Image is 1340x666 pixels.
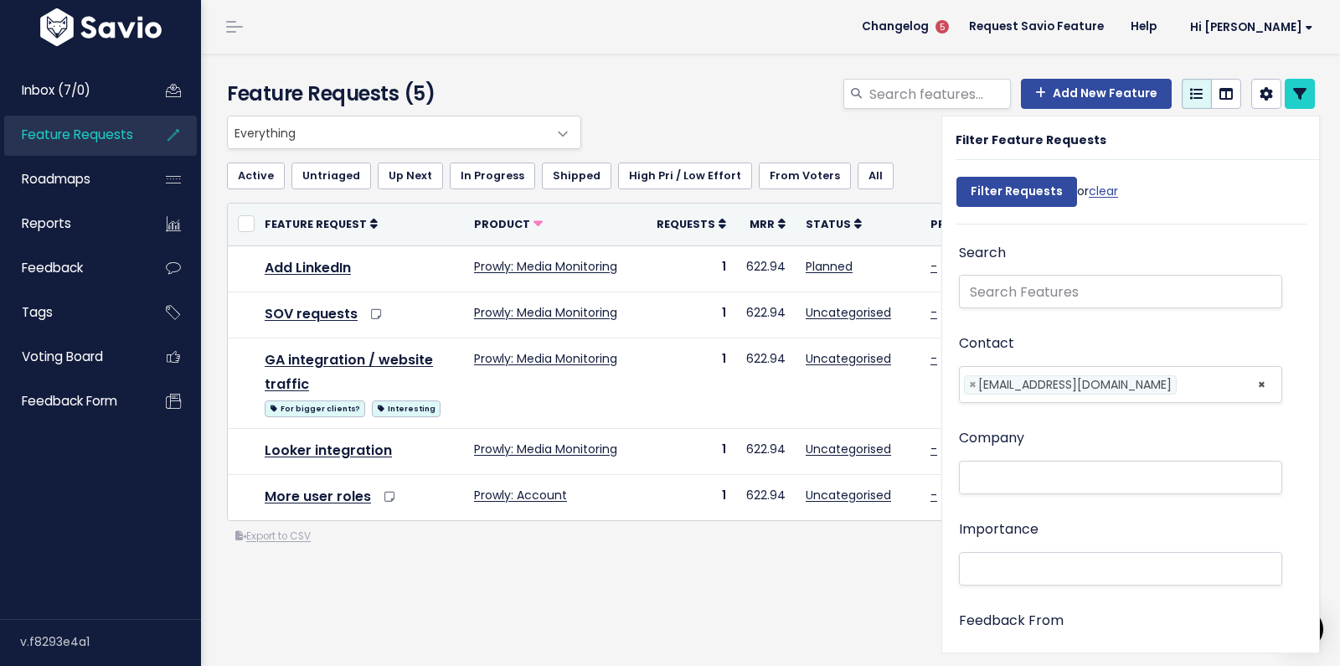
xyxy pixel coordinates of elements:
[959,426,1024,451] label: Company
[265,304,358,323] a: SOV requests
[1117,14,1170,39] a: Help
[378,163,443,189] a: Up Next
[647,292,736,338] td: 1
[22,392,117,410] span: Feedback form
[959,518,1038,542] label: Importance
[959,332,1014,356] label: Contact
[969,376,977,394] span: ×
[474,441,617,457] a: Prowly: Media Monitoring
[265,397,365,418] a: For bigger clients?
[22,214,71,232] span: Reports
[1089,183,1118,199] a: clear
[265,441,392,460] a: Looker integration
[736,245,796,292] td: 622.94
[1257,367,1266,402] span: ×
[450,163,535,189] a: In Progress
[930,487,937,503] a: -
[372,397,441,418] a: Interesting
[956,14,1117,39] a: Request Savio Feature
[227,79,573,109] h4: Feature Requests (5)
[542,163,611,189] a: Shipped
[265,487,371,506] a: More user roles
[265,350,433,394] a: GA integration / website traffic
[474,487,567,503] a: Prowly: Account
[956,168,1118,224] div: or
[750,217,775,231] span: MRR
[959,241,1006,266] label: Search
[4,116,139,154] a: Feature Requests
[657,215,726,232] a: Requests
[736,474,796,520] td: 622.94
[930,304,937,321] a: -
[265,258,351,277] a: Add LinkedIn
[4,338,139,376] a: Voting Board
[22,259,83,276] span: Feedback
[4,249,139,287] a: Feedback
[4,71,139,110] a: Inbox (7/0)
[4,382,139,421] a: Feedback form
[736,428,796,474] td: 622.94
[618,163,752,189] a: High Pri / Low Effort
[959,609,1064,633] label: Feedback From
[930,217,983,231] span: Priority
[265,215,378,232] a: Feature Request
[227,116,581,149] span: Everything
[806,215,862,232] a: Status
[4,204,139,243] a: Reports
[1170,14,1327,40] a: Hi [PERSON_NAME]
[4,293,139,332] a: Tags
[868,79,1011,109] input: Search features...
[291,163,371,189] a: Untriaged
[228,116,547,148] span: Everything
[22,81,90,99] span: Inbox (7/0)
[930,215,994,232] a: Priority
[474,304,617,321] a: Prowly: Media Monitoring
[647,474,736,520] td: 1
[647,428,736,474] td: 1
[657,217,715,231] span: Requests
[647,338,736,428] td: 1
[4,160,139,199] a: Roadmaps
[978,376,1172,393] span: [EMAIL_ADDRESS][DOMAIN_NAME]
[20,620,201,663] div: v.f8293e4a1
[956,132,1106,148] strong: Filter Feature Requests
[265,217,367,231] span: Feature Request
[956,177,1077,207] input: Filter Requests
[964,375,1177,395] li: rossm@performancecomms.com
[22,348,103,365] span: Voting Board
[736,338,796,428] td: 622.94
[858,163,894,189] a: All
[930,350,937,367] a: -
[36,8,166,46] img: logo-white.9d6f32f41409.svg
[930,258,937,275] a: -
[930,441,937,457] a: -
[22,126,133,143] span: Feature Requests
[862,21,929,33] span: Changelog
[22,303,53,321] span: Tags
[806,487,891,503] a: Uncategorised
[935,20,949,34] span: 5
[750,215,786,232] a: MRR
[1190,21,1313,34] span: Hi [PERSON_NAME]
[806,350,891,367] a: Uncategorised
[647,245,736,292] td: 1
[806,217,851,231] span: Status
[235,529,311,543] a: Export to CSV
[372,400,441,417] span: Interesting
[22,170,90,188] span: Roadmaps
[806,258,853,275] a: Planned
[474,350,617,367] a: Prowly: Media Monitoring
[1021,79,1172,109] a: Add New Feature
[474,215,543,232] a: Product
[227,163,1315,189] ul: Filter feature requests
[474,217,530,231] span: Product
[736,292,796,338] td: 622.94
[959,275,1282,308] input: Search Features
[806,441,891,457] a: Uncategorised
[227,163,285,189] a: Active
[759,163,851,189] a: From Voters
[474,258,617,275] a: Prowly: Media Monitoring
[806,304,891,321] a: Uncategorised
[265,400,365,417] span: For bigger clients?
